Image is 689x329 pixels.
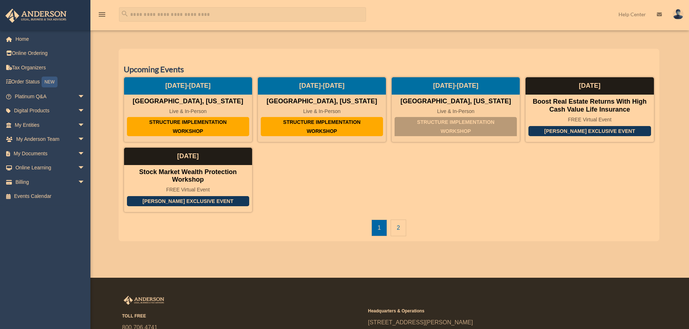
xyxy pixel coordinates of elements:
[124,147,252,212] a: [PERSON_NAME] Exclusive Event Stock Market Wealth Protection Workshop FREE Virtual Event [DATE]
[525,77,654,142] a: [PERSON_NAME] Exclusive Event Boost Real Estate Returns with High Cash Value Life Insurance FREE ...
[395,117,517,136] div: Structure Implementation Workshop
[258,108,386,114] div: Live & In-Person
[673,9,684,20] img: User Pic
[5,89,96,104] a: Platinum Q&Aarrow_drop_down
[5,132,96,147] a: My Anderson Teamarrow_drop_down
[3,9,69,23] img: Anderson Advisors Platinum Portal
[392,98,520,105] div: [GEOGRAPHIC_DATA], [US_STATE]
[5,46,96,61] a: Online Ordering
[5,60,96,75] a: Tax Organizers
[391,77,520,142] a: Structure Implementation Workshop [GEOGRAPHIC_DATA], [US_STATE] Live & In-Person [DATE]-[DATE]
[5,118,96,132] a: My Entitiesarrow_drop_down
[124,77,252,95] div: [DATE]-[DATE]
[5,75,96,90] a: Order StatusNEW
[526,98,654,113] div: Boost Real Estate Returns with High Cash Value Life Insurance
[78,161,92,176] span: arrow_drop_down
[258,77,386,142] a: Structure Implementation Workshop [GEOGRAPHIC_DATA], [US_STATE] Live & In-Person [DATE]-[DATE]
[78,118,92,133] span: arrow_drop_down
[124,187,252,193] div: FREE Virtual Event
[368,319,473,325] a: [STREET_ADDRESS][PERSON_NAME]
[124,148,252,165] div: [DATE]
[124,64,654,75] h3: Upcoming Events
[78,104,92,118] span: arrow_drop_down
[371,220,387,236] a: 1
[258,77,386,95] div: [DATE]-[DATE]
[127,117,249,136] div: Structure Implementation Workshop
[78,175,92,190] span: arrow_drop_down
[78,89,92,104] span: arrow_drop_down
[526,117,654,123] div: FREE Virtual Event
[98,13,106,19] a: menu
[261,117,383,136] div: Structure Implementation Workshop
[122,312,363,320] small: TOLL FREE
[528,126,651,137] div: [PERSON_NAME] Exclusive Event
[78,146,92,161] span: arrow_drop_down
[124,77,252,142] a: Structure Implementation Workshop [GEOGRAPHIC_DATA], [US_STATE] Live & In-Person [DATE]-[DATE]
[526,77,654,95] div: [DATE]
[392,108,520,114] div: Live & In-Person
[98,10,106,19] i: menu
[5,175,96,189] a: Billingarrow_drop_down
[124,98,252,105] div: [GEOGRAPHIC_DATA], [US_STATE]
[5,146,96,161] a: My Documentsarrow_drop_down
[124,108,252,114] div: Live & In-Person
[258,98,386,105] div: [GEOGRAPHIC_DATA], [US_STATE]
[78,132,92,147] span: arrow_drop_down
[122,296,166,305] img: Anderson Advisors Platinum Portal
[368,307,609,315] small: Headquarters & Operations
[121,10,129,18] i: search
[5,32,96,46] a: Home
[42,77,58,87] div: NEW
[391,220,406,236] a: 2
[5,161,96,175] a: Online Learningarrow_drop_down
[127,196,249,207] div: [PERSON_NAME] Exclusive Event
[5,104,96,118] a: Digital Productsarrow_drop_down
[5,189,92,204] a: Events Calendar
[124,168,252,184] div: Stock Market Wealth Protection Workshop
[392,77,520,95] div: [DATE]-[DATE]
